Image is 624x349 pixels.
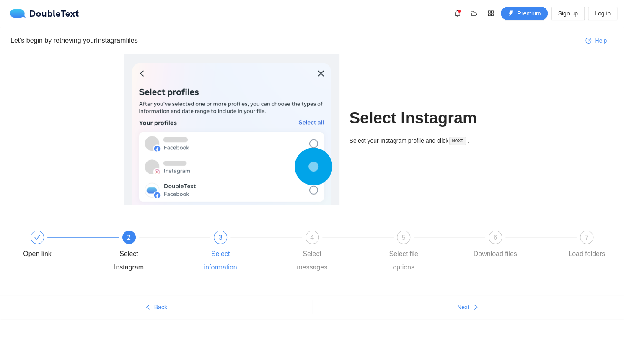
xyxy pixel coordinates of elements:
[379,231,471,274] div: 5Select file options
[23,247,52,261] div: Open link
[473,304,479,311] span: right
[10,9,29,18] img: logo
[473,247,517,261] div: Download files
[468,10,480,17] span: folder-open
[196,231,288,274] div: 3Select information
[0,300,312,314] button: leftBack
[105,231,197,274] div: 2Select Instagram
[154,303,167,312] span: Back
[312,300,624,314] button: Nextright
[449,137,466,145] code: Next
[105,247,153,274] div: Select Instagram
[34,234,41,241] span: check
[501,7,548,20] button: thunderboltPremium
[127,234,131,241] span: 2
[562,231,611,261] div: 7Load folders
[219,234,223,241] span: 3
[457,303,469,312] span: Next
[585,38,591,44] span: question-circle
[379,247,428,274] div: Select file options
[10,35,579,46] div: Let's begin by retrieving your Instagram files
[350,136,501,146] div: Select your Instagram profile and click .
[10,9,79,18] a: logoDoubleText
[579,34,614,47] button: question-circleHelp
[595,9,611,18] span: Log in
[595,36,607,45] span: Help
[10,9,79,18] div: DoubleText
[558,9,577,18] span: Sign up
[508,10,514,17] span: thunderbolt
[517,9,541,18] span: Premium
[402,234,406,241] span: 5
[350,108,501,128] h1: Select Instagram
[13,231,105,261] div: Open link
[288,247,337,274] div: Select messages
[196,247,245,274] div: Select information
[451,7,464,20] button: bell
[484,7,497,20] button: appstore
[568,247,605,261] div: Load folders
[585,234,589,241] span: 7
[451,10,463,17] span: bell
[588,7,617,20] button: Log in
[551,7,584,20] button: Sign up
[145,304,151,311] span: left
[471,231,563,261] div: 6Download files
[310,234,314,241] span: 4
[484,10,497,17] span: appstore
[493,234,497,241] span: 6
[288,231,380,274] div: 4Select messages
[467,7,481,20] button: folder-open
